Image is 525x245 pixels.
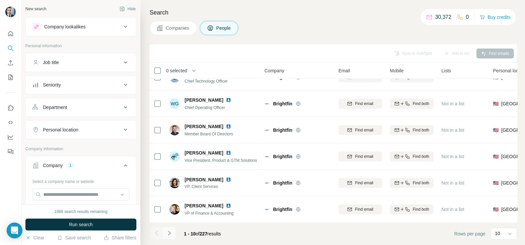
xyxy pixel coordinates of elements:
[69,221,93,228] span: Run search
[5,146,16,157] button: Feedback
[355,154,373,159] span: Find email
[185,158,257,163] span: Vice President, Product & GTM Solutions
[264,180,270,186] img: Logo of Brightfin
[264,127,270,133] img: Logo of Brightfin
[185,184,239,190] span: VP, Client Services
[355,101,373,107] span: Find email
[25,219,136,230] button: Run search
[441,154,464,159] span: Not in a list
[5,117,16,128] button: Use Surfe API
[441,101,464,106] span: Not in a list
[169,178,180,188] img: Avatar
[338,125,382,135] button: Find email
[166,67,187,74] span: 0 selected
[355,206,373,212] span: Find email
[273,180,292,186] span: Brightfin
[493,153,499,160] span: 🇺🇸
[43,162,63,169] div: Company
[441,180,464,186] span: Not in a list
[495,230,500,237] p: 10
[7,223,22,238] div: Open Intercom Messenger
[390,99,434,109] button: Find both
[163,227,176,240] button: Navigate to next page
[57,234,91,241] button: Save search
[67,162,74,168] div: 1
[216,25,231,31] span: People
[5,42,16,54] button: Search
[226,150,231,156] img: LinkedIn logo
[5,57,16,69] button: Enrich CSV
[26,99,136,115] button: Department
[493,180,499,186] span: 🇺🇸
[25,43,136,49] p: Personal information
[5,7,16,17] img: Avatar
[200,231,207,236] span: 227
[226,177,231,182] img: LinkedIn logo
[273,100,292,107] span: Brightfin
[104,234,136,241] button: Share filters
[185,202,223,209] span: [PERSON_NAME]
[25,6,46,12] div: New search
[26,19,136,35] button: Company lookalikes
[441,207,464,212] span: Not in a list
[493,206,499,213] span: 🇺🇸
[25,146,136,152] p: Company information
[441,75,464,80] span: Not in a list
[185,97,223,103] span: [PERSON_NAME]
[184,231,196,236] span: 1 - 10
[390,204,434,214] button: Find both
[355,180,373,186] span: Find email
[338,99,382,109] button: Find email
[355,127,373,133] span: Find email
[115,4,140,14] button: Hide
[264,67,284,74] span: Company
[166,25,190,31] span: Companies
[5,102,16,114] button: Use Surfe on LinkedIn
[185,176,223,183] span: [PERSON_NAME]
[226,124,231,129] img: LinkedIn logo
[466,13,469,21] p: 0
[390,178,434,188] button: Find both
[338,178,382,188] button: Find email
[32,176,129,185] div: Select a company name or website
[185,150,223,156] span: [PERSON_NAME]
[441,67,451,74] span: Lists
[264,207,270,212] img: Logo of Brightfin
[185,123,223,130] span: [PERSON_NAME]
[273,206,292,213] span: Brightfin
[390,67,403,74] span: Mobile
[169,98,180,109] div: WG
[43,126,78,133] div: Personal location
[273,127,292,133] span: Brightfin
[185,211,234,216] span: VP of Finance & Accounting
[413,206,429,212] span: Find both
[390,125,434,135] button: Find both
[338,152,382,161] button: Find email
[226,97,231,103] img: LinkedIn logo
[480,13,510,22] button: Buy credits
[184,231,221,236] span: results
[26,122,136,138] button: Personal location
[390,152,434,161] button: Find both
[338,204,382,214] button: Find email
[54,209,108,215] div: 1988 search results remaining
[150,8,517,17] h4: Search
[185,132,233,136] span: Member Board Of Directors
[413,180,429,186] span: Find both
[264,101,270,106] img: Logo of Brightfin
[43,82,61,88] div: Seniority
[196,231,200,236] span: of
[169,204,180,215] img: Avatar
[435,13,451,21] p: 30,372
[413,154,429,159] span: Find both
[338,67,350,74] span: Email
[264,154,270,159] img: Logo of Brightfin
[26,157,136,176] button: Company1
[5,71,16,83] button: My lists
[413,101,429,107] span: Find both
[43,59,59,66] div: Job title
[185,105,225,110] span: Chief Operating Officer
[5,28,16,40] button: Quick start
[413,127,429,133] span: Find both
[44,23,86,30] div: Company lookalikes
